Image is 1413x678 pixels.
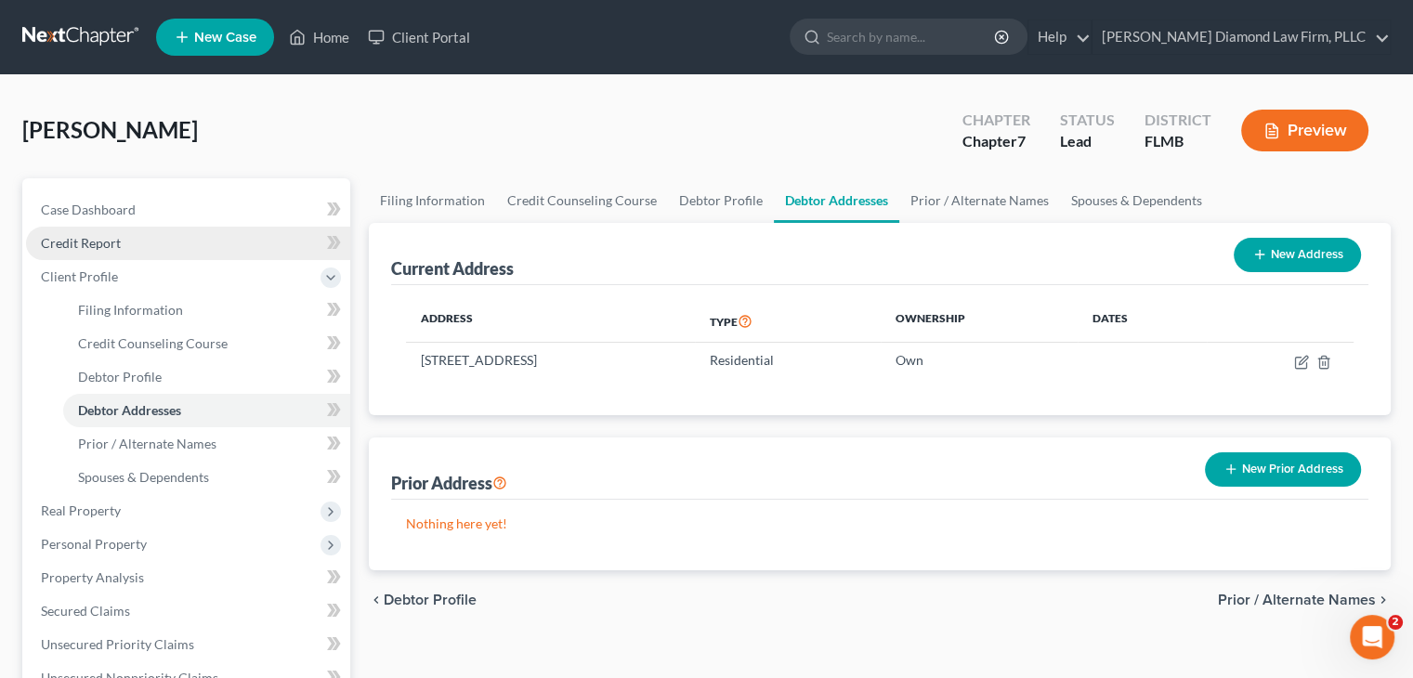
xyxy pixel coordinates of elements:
[1145,131,1211,152] div: FLMB
[1145,110,1211,131] div: District
[695,343,881,378] td: Residential
[26,227,350,260] a: Credit Report
[384,593,477,607] span: Debtor Profile
[194,31,256,45] span: New Case
[78,402,181,418] span: Debtor Addresses
[406,343,695,378] td: [STREET_ADDRESS]
[962,110,1030,131] div: Chapter
[63,360,350,394] a: Debtor Profile
[496,178,668,223] a: Credit Counseling Course
[406,515,1354,533] p: Nothing here yet!
[774,178,899,223] a: Debtor Addresses
[63,427,350,461] a: Prior / Alternate Names
[63,327,350,360] a: Credit Counseling Course
[1060,178,1213,223] a: Spouses & Dependents
[962,131,1030,152] div: Chapter
[41,235,121,251] span: Credit Report
[1234,238,1361,272] button: New Address
[78,436,216,451] span: Prior / Alternate Names
[1028,20,1091,54] a: Help
[41,202,136,217] span: Case Dashboard
[22,116,198,143] span: [PERSON_NAME]
[881,343,1078,378] td: Own
[78,469,209,485] span: Spouses & Dependents
[391,257,514,280] div: Current Address
[78,369,162,385] span: Debtor Profile
[369,593,384,607] i: chevron_left
[63,293,350,327] a: Filing Information
[1060,131,1115,152] div: Lead
[695,300,881,343] th: Type
[41,268,118,284] span: Client Profile
[359,20,479,54] a: Client Portal
[26,193,350,227] a: Case Dashboard
[63,394,350,427] a: Debtor Addresses
[63,461,350,494] a: Spouses & Dependents
[827,20,997,54] input: Search by name...
[280,20,359,54] a: Home
[1376,593,1391,607] i: chevron_right
[26,594,350,628] a: Secured Claims
[881,300,1078,343] th: Ownership
[668,178,774,223] a: Debtor Profile
[1205,452,1361,487] button: New Prior Address
[1078,300,1207,343] th: Dates
[41,502,121,518] span: Real Property
[1060,110,1115,131] div: Status
[1350,615,1394,659] iframe: Intercom live chat
[26,628,350,661] a: Unsecured Priority Claims
[1092,20,1390,54] a: [PERSON_NAME] Diamond Law Firm, PLLC
[78,335,228,351] span: Credit Counseling Course
[1388,615,1403,630] span: 2
[41,536,147,552] span: Personal Property
[41,603,130,619] span: Secured Claims
[41,569,144,585] span: Property Analysis
[391,472,507,494] div: Prior Address
[1017,132,1026,150] span: 7
[369,593,477,607] button: chevron_left Debtor Profile
[899,178,1060,223] a: Prior / Alternate Names
[1218,593,1376,607] span: Prior / Alternate Names
[78,302,183,318] span: Filing Information
[406,300,695,343] th: Address
[26,561,350,594] a: Property Analysis
[1241,110,1368,151] button: Preview
[1218,593,1391,607] button: Prior / Alternate Names chevron_right
[41,636,194,652] span: Unsecured Priority Claims
[369,178,496,223] a: Filing Information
